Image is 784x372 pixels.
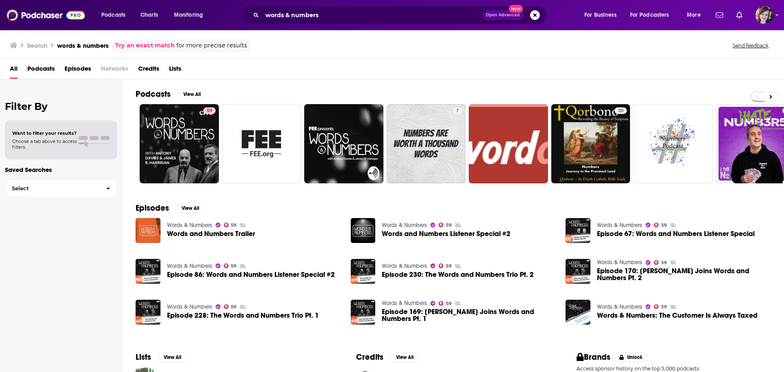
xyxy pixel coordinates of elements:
[654,260,667,265] a: 59
[231,305,236,309] span: 59
[174,9,203,21] span: Monitoring
[456,107,459,115] span: 7
[351,218,376,243] img: Words and Numbers Listener Special #2
[597,230,755,237] a: Episode 67: Words and Numbers Listener Special
[446,264,452,268] span: 59
[136,352,187,362] a: ListsView All
[382,230,510,237] a: Words and Numbers Listener Special #2
[755,6,773,24] span: Logged in as IAmMBlankenship
[101,62,128,79] span: Networks
[136,259,160,284] img: Episode 86: Words and Numbers Listener Special #2
[453,107,462,114] a: 7
[654,304,667,309] a: 59
[168,9,214,22] button: open menu
[387,104,466,183] a: 7
[7,7,85,23] img: Podchaser - Follow, Share and Rate Podcasts
[136,352,151,362] h2: Lists
[351,300,376,325] a: Episode 169: John Stossel Joins Words and Numbers Pt. 1
[224,304,237,309] a: 59
[382,308,556,322] span: Episode 169: [PERSON_NAME] Joins Words and Numbers Pt. 1
[167,230,255,237] span: Words and Numbers Trailer
[167,222,212,229] a: Words & Numbers
[224,223,237,227] a: 59
[27,62,55,79] span: Podcasts
[482,10,523,20] button: Open AdvancedNew
[115,41,175,50] a: Try an exact match
[382,263,427,270] a: Words & Numbers
[577,365,771,372] p: Access sponsor history on the top 5,000 podcasts.
[138,62,159,79] span: Credits
[382,308,556,322] a: Episode 169: John Stossel Joins Words and Numbers Pt. 1
[167,263,212,270] a: Words & Numbers
[136,300,160,325] a: Episode 228: The Words and Numbers Trio Pt. 1
[169,62,181,79] a: Lists
[390,352,419,362] button: View All
[597,312,757,319] a: Words & Numbers: The Customer Is Always Taxed
[136,89,171,99] h2: Podcasts
[203,107,216,114] a: 59
[176,203,205,213] button: View All
[177,89,207,99] button: View All
[65,62,91,79] a: Episodes
[5,179,117,198] button: Select
[551,104,630,183] a: 30
[356,352,383,362] h2: Credits
[176,41,247,50] span: for more precise results
[382,222,427,229] a: Words & Numbers
[597,303,642,310] a: Words & Numbers
[661,261,667,265] span: 59
[755,6,773,24] button: Show profile menu
[597,222,642,229] a: Words & Numbers
[136,203,169,213] h2: Episodes
[140,104,219,183] a: 59
[167,312,319,319] a: Episode 228: The Words and Numbers Trio Pt. 1
[579,9,627,22] button: open menu
[597,267,771,281] span: Episode 170: [PERSON_NAME] Joins Words and Numbers Pt. 2
[584,9,617,21] span: For Business
[136,89,207,99] a: PodcastsView All
[382,271,534,278] a: Episode 230: The Words and Numbers Trio Pt. 2
[597,267,771,281] a: Episode 170: John Stossel Joins Words and Numbers Pt. 2
[733,8,746,22] a: Show notifications dropdown
[713,8,726,22] a: Show notifications dropdown
[614,352,648,362] button: Unlock
[566,218,590,243] img: Episode 67: Words and Numbers Listener Special
[509,5,523,13] span: New
[207,107,212,115] span: 59
[96,9,136,22] button: open menu
[5,100,117,112] h2: Filter By
[101,9,125,21] span: Podcasts
[356,352,419,362] a: CreditsView All
[10,62,18,79] a: All
[231,223,236,227] span: 59
[625,9,681,22] button: open menu
[577,352,610,362] h2: Brands
[27,42,47,49] h3: Search
[158,352,187,362] button: View All
[755,6,773,24] img: User Profile
[5,186,100,191] span: Select
[224,263,237,268] a: 59
[351,259,376,284] img: Episode 230: The Words and Numbers Trio Pt. 2
[135,9,163,22] a: Charts
[566,259,590,284] a: Episode 170: John Stossel Joins Words and Numbers Pt. 2
[661,223,667,227] span: 59
[57,42,109,49] h3: words & numbers
[231,264,236,268] span: 59
[262,9,482,22] input: Search podcasts, credits, & more...
[446,223,452,227] span: 59
[654,223,667,227] a: 59
[247,6,555,25] div: Search podcasts, credits, & more...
